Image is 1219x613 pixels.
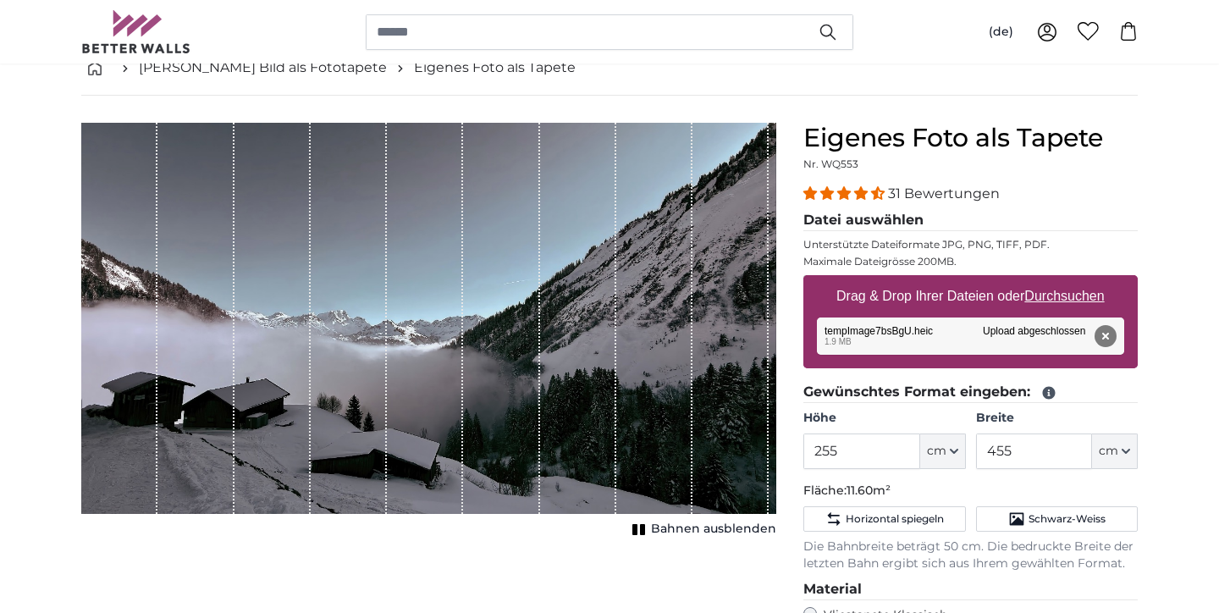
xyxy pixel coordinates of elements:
a: Eigenes Foto als Tapete [414,58,576,78]
button: Horizontal spiegeln [803,506,965,532]
label: Höhe [803,410,965,427]
a: [PERSON_NAME] Bild als Fototapete [139,58,387,78]
p: Die Bahnbreite beträgt 50 cm. Die bedruckte Breite der letzten Bahn ergibt sich aus Ihrem gewählt... [803,538,1138,572]
span: cm [1099,443,1118,460]
u: Durchsuchen [1025,289,1105,303]
nav: breadcrumbs [81,41,1138,96]
span: Nr. WQ553 [803,157,858,170]
p: Maximale Dateigrösse 200MB. [803,255,1138,268]
span: Schwarz-Weiss [1029,512,1106,526]
span: cm [927,443,946,460]
button: Bahnen ausblenden [627,517,776,541]
span: 11.60m² [847,483,891,498]
span: Horizontal spiegeln [846,512,944,526]
span: Bahnen ausblenden [651,521,776,538]
div: 1 of 1 [81,123,776,541]
button: cm [1092,434,1138,469]
label: Breite [976,410,1138,427]
p: Fläche: [803,483,1138,500]
legend: Gewünschtes Format eingeben: [803,382,1138,403]
p: Unterstützte Dateiformate JPG, PNG, TIFF, PDF. [803,238,1138,251]
img: Betterwalls [81,10,191,53]
span: 31 Bewertungen [888,185,1000,202]
button: (de) [975,17,1027,47]
h1: Eigenes Foto als Tapete [803,123,1138,153]
label: Drag & Drop Ihrer Dateien oder [830,279,1111,313]
span: 4.32 stars [803,185,888,202]
legend: Datei auswählen [803,210,1138,231]
button: Schwarz-Weiss [976,506,1138,532]
button: cm [920,434,966,469]
legend: Material [803,579,1138,600]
